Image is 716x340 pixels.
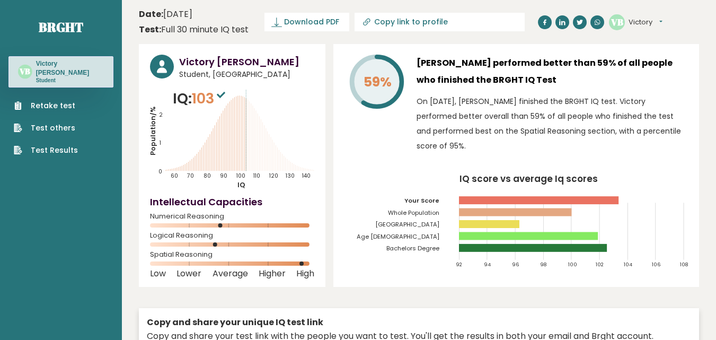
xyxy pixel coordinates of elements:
[417,94,688,153] p: On [DATE], [PERSON_NAME] finished the BRGHT IQ test. Victory performed better overall than 59% of...
[36,77,104,84] p: Student
[568,261,577,268] tspan: 100
[629,17,662,28] button: Victory
[14,145,78,156] a: Test Results
[375,220,439,229] tspan: [GEOGRAPHIC_DATA]
[139,8,163,20] b: Date:
[386,244,439,252] tspan: Bachelors Degree
[159,111,163,119] tspan: 2
[596,261,604,268] tspan: 102
[286,172,295,180] tspan: 130
[296,272,314,276] span: High
[388,208,439,217] tspan: Whole Population
[150,233,314,238] span: Logical Reasoning
[150,214,314,219] span: Numerical Reasoning
[611,15,623,28] text: VB
[254,172,261,180] tspan: 110
[284,16,339,28] span: Download PDF
[512,261,519,268] tspan: 96
[176,272,201,276] span: Lower
[150,252,314,257] span: Spatial Reasoning
[179,55,314,69] h3: Victory [PERSON_NAME]
[357,232,439,241] tspan: Age [DEMOGRAPHIC_DATA]
[404,196,439,205] tspan: Your Score
[364,73,392,91] tspan: 59%
[171,172,178,180] tspan: 60
[456,261,462,268] tspan: 92
[459,172,598,185] tspan: IQ score vs average Iq scores
[160,139,161,147] tspan: 1
[204,172,211,180] tspan: 80
[213,272,248,276] span: Average
[179,69,314,80] span: Student, [GEOGRAPHIC_DATA]
[139,8,192,21] time: [DATE]
[36,59,104,77] h3: Victory [PERSON_NAME]
[680,261,688,268] tspan: 108
[540,261,547,268] tspan: 98
[147,316,691,329] div: Copy and share your unique IQ test link
[14,123,78,134] a: Test others
[139,23,161,36] b: Test:
[19,66,30,77] text: VB
[39,19,83,36] a: Brght
[173,88,228,109] p: IQ:
[652,261,661,268] tspan: 106
[158,168,162,176] tspan: 0
[14,100,78,111] a: Retake test
[150,195,314,209] h4: Intellectual Capacities
[148,107,157,155] tspan: Population/%
[484,261,491,268] tspan: 94
[264,13,349,31] a: Download PDF
[238,180,246,189] tspan: IQ
[187,172,195,180] tspan: 70
[624,261,633,268] tspan: 104
[192,89,228,108] span: 103
[303,172,311,180] tspan: 140
[237,172,246,180] tspan: 100
[220,172,227,180] tspan: 90
[270,172,279,180] tspan: 120
[150,272,166,276] span: Low
[139,23,249,36] div: Full 30 minute IQ test
[417,55,688,89] h3: [PERSON_NAME] performed better than 59% of all people who finished the BRGHT IQ Test
[259,272,286,276] span: Higher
